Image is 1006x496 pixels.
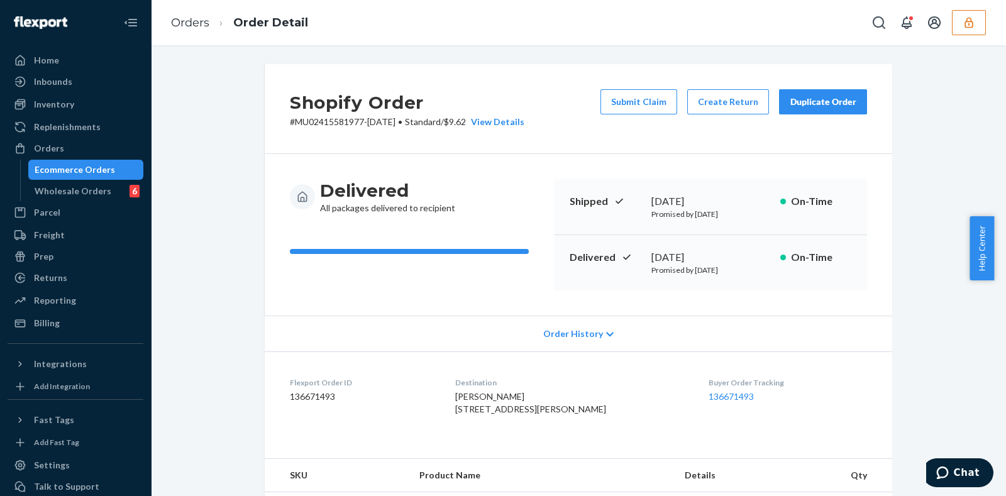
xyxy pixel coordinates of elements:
[34,414,74,426] div: Fast Tags
[8,410,143,430] button: Fast Tags
[791,250,852,265] p: On-Time
[894,10,919,35] button: Open notifications
[14,16,67,29] img: Flexport logo
[922,10,947,35] button: Open account menu
[161,4,318,41] ol: breadcrumbs
[866,10,892,35] button: Open Search Box
[118,10,143,35] button: Close Navigation
[34,75,72,88] div: Inbounds
[405,116,441,127] span: Standard
[687,89,769,114] button: Create Return
[8,138,143,158] a: Orders
[34,437,79,448] div: Add Fast Tag
[34,229,65,241] div: Freight
[8,435,143,450] a: Add Fast Tag
[8,379,143,394] a: Add Integration
[34,98,74,111] div: Inventory
[35,185,111,197] div: Wholesale Orders
[290,390,435,403] dd: 136671493
[8,246,143,267] a: Prep
[791,194,852,209] p: On-Time
[455,391,606,414] span: [PERSON_NAME] [STREET_ADDRESS][PERSON_NAME]
[409,459,675,492] th: Product Name
[779,89,867,114] button: Duplicate Order
[8,50,143,70] a: Home
[813,459,892,492] th: Qty
[34,206,60,219] div: Parcel
[34,294,76,307] div: Reporting
[28,160,144,180] a: Ecommerce Orders
[34,358,87,370] div: Integrations
[570,194,641,209] p: Shipped
[926,458,993,490] iframe: Opens a widget where you can chat to one of our agents
[290,89,524,116] h2: Shopify Order
[233,16,308,30] a: Order Detail
[8,72,143,92] a: Inbounds
[8,290,143,311] a: Reporting
[709,391,754,402] a: 136671493
[171,16,209,30] a: Orders
[709,377,867,388] dt: Buyer Order Tracking
[8,117,143,137] a: Replenishments
[651,250,770,265] div: [DATE]
[398,116,402,127] span: •
[290,116,524,128] p: # MU02415581977-[DATE] / $9.62
[290,377,435,388] dt: Flexport Order ID
[34,54,59,67] div: Home
[34,480,99,493] div: Talk to Support
[8,225,143,245] a: Freight
[455,377,689,388] dt: Destination
[675,459,813,492] th: Details
[34,317,60,329] div: Billing
[8,354,143,374] button: Integrations
[34,142,64,155] div: Orders
[34,459,70,471] div: Settings
[970,216,994,280] button: Help Center
[34,272,67,284] div: Returns
[8,94,143,114] a: Inventory
[651,194,770,209] div: [DATE]
[600,89,677,114] button: Submit Claim
[790,96,856,108] div: Duplicate Order
[265,459,409,492] th: SKU
[8,268,143,288] a: Returns
[8,313,143,333] a: Billing
[34,121,101,133] div: Replenishments
[35,163,115,176] div: Ecommerce Orders
[130,185,140,197] div: 6
[543,328,603,340] span: Order History
[8,455,143,475] a: Settings
[466,116,524,128] button: View Details
[651,265,770,275] p: Promised by [DATE]
[570,250,641,265] p: Delivered
[320,179,455,202] h3: Delivered
[651,209,770,219] p: Promised by [DATE]
[320,179,455,214] div: All packages delivered to recipient
[28,181,144,201] a: Wholesale Orders6
[34,381,90,392] div: Add Integration
[34,250,53,263] div: Prep
[8,202,143,223] a: Parcel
